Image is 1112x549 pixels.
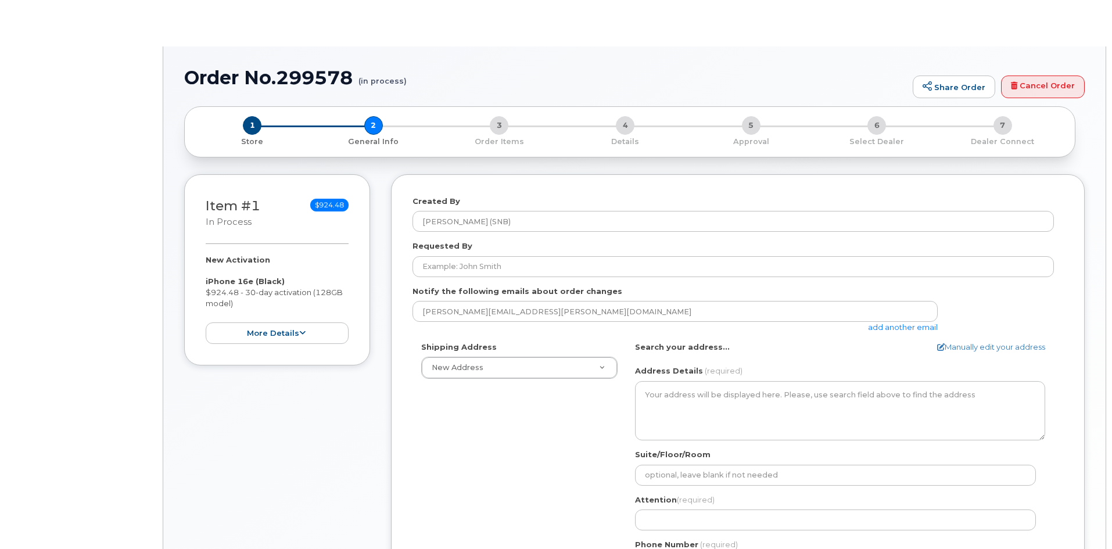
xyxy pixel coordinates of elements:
[868,322,938,332] a: add another email
[206,199,260,228] h3: Item #1
[700,540,738,549] span: (required)
[635,494,715,505] label: Attention
[635,342,730,353] label: Search your address...
[677,495,715,504] span: (required)
[937,342,1045,353] a: Manually edit your address
[913,76,995,99] a: Share Order
[194,135,311,147] a: 1 Store
[412,286,622,297] label: Notify the following emails about order changes
[243,116,261,135] span: 1
[206,322,349,344] button: more details
[199,137,306,147] p: Store
[412,256,1054,277] input: Example: John Smith
[422,357,617,378] a: New Address
[705,366,742,375] span: (required)
[206,277,285,286] strong: iPhone 16e (Black)
[310,199,349,211] span: $924.48
[1001,76,1085,99] a: Cancel Order
[206,255,270,264] strong: New Activation
[184,67,907,88] h1: Order No.299578
[635,449,711,460] label: Suite/Floor/Room
[412,241,472,252] label: Requested By
[412,196,460,207] label: Created By
[432,363,483,372] span: New Address
[635,465,1036,486] input: optional, leave blank if not needed
[412,301,938,322] input: Example: john@appleseed.com
[358,67,407,85] small: (in process)
[206,254,349,344] div: $924.48 - 30-day activation (128GB model)
[635,365,703,376] label: Address Details
[421,342,497,353] label: Shipping Address
[206,217,252,227] small: in process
